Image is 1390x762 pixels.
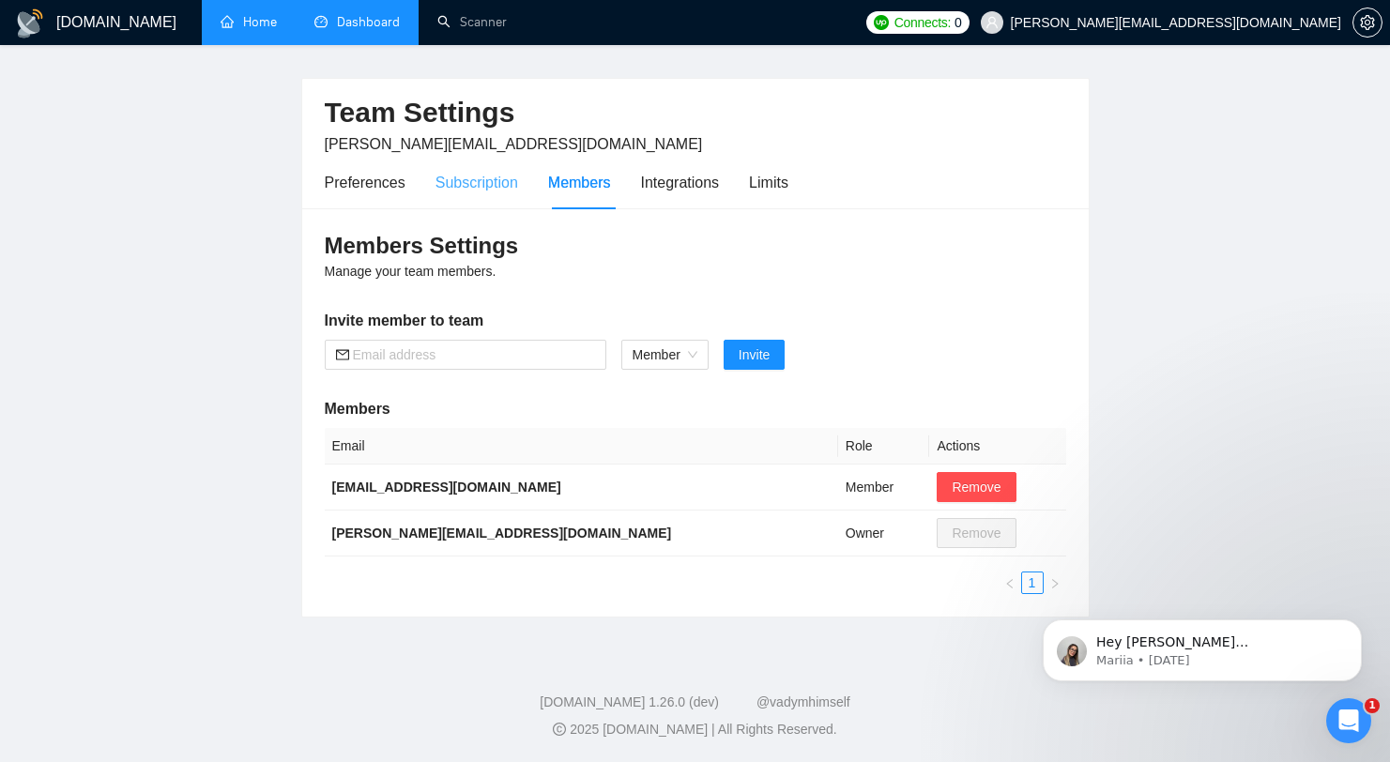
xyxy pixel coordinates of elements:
[1021,571,1044,594] li: 1
[15,720,1375,739] div: 2025 [DOMAIN_NAME] | All Rights Reserved.
[353,344,595,365] input: Email address
[1004,578,1016,589] span: left
[739,344,770,365] span: Invite
[985,16,999,29] span: user
[749,171,788,194] div: Limits
[937,472,1016,502] button: Remove
[894,12,951,33] span: Connects:
[221,14,277,30] a: homeHome
[641,171,720,194] div: Integrations
[1044,571,1066,594] li: Next Page
[633,341,697,369] span: Member
[1365,698,1380,713] span: 1
[325,428,838,465] th: Email
[1022,572,1043,593] a: 1
[929,428,1065,465] th: Actions
[325,310,1066,332] h5: Invite member to team
[999,571,1021,594] button: left
[332,526,672,541] b: [PERSON_NAME][EMAIL_ADDRESS][DOMAIN_NAME]
[437,14,507,30] a: searchScanner
[1326,698,1371,743] iframe: Intercom live chat
[325,264,496,279] span: Manage your team members.
[540,694,719,709] a: [DOMAIN_NAME] 1.26.0 (dev)
[314,14,400,30] a: dashboardDashboard
[999,571,1021,594] li: Previous Page
[332,480,561,495] b: [EMAIL_ADDRESS][DOMAIN_NAME]
[838,511,930,556] td: Owner
[1049,578,1061,589] span: right
[955,12,962,33] span: 0
[15,8,45,38] img: logo
[1352,15,1382,30] a: setting
[838,465,930,511] td: Member
[553,723,566,736] span: copyright
[1353,15,1382,30] span: setting
[325,398,1066,420] h5: Members
[952,477,1000,497] span: Remove
[325,94,1066,132] h2: Team Settings
[435,171,518,194] div: Subscription
[325,231,1066,261] h3: Members Settings
[756,694,850,709] a: @vadymhimself
[325,171,405,194] div: Preferences
[548,171,611,194] div: Members
[325,136,703,152] span: [PERSON_NAME][EMAIL_ADDRESS][DOMAIN_NAME]
[724,340,785,370] button: Invite
[336,348,349,361] span: mail
[838,428,930,465] th: Role
[874,15,889,30] img: upwork-logo.png
[1044,571,1066,594] button: right
[1015,580,1390,711] iframe: Intercom notifications message
[1352,8,1382,38] button: setting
